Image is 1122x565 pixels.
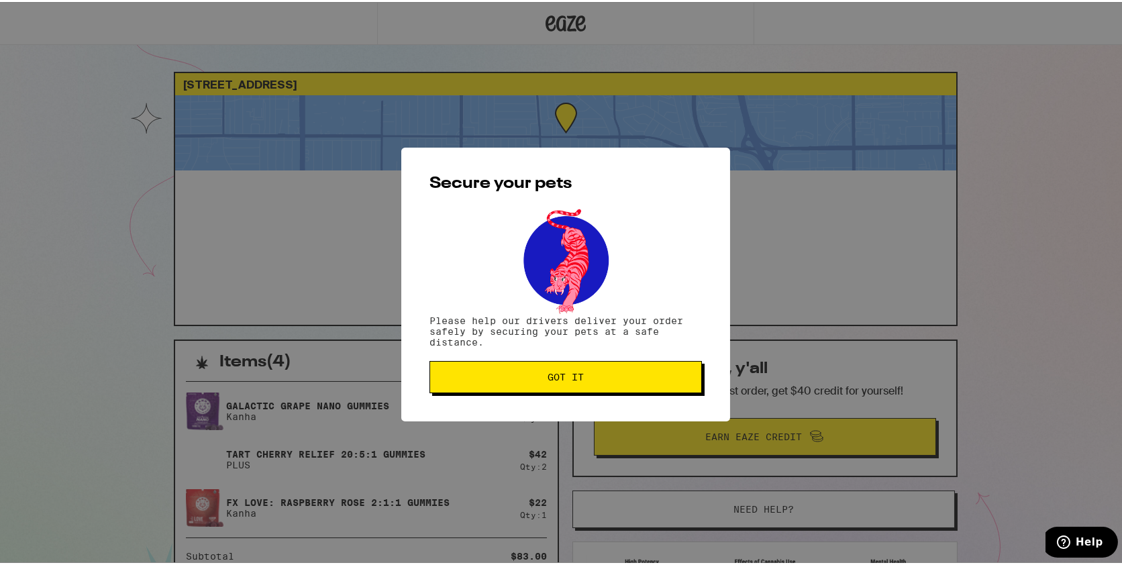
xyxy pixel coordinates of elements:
[429,359,702,391] button: Got it
[429,174,702,190] h2: Secure your pets
[1045,525,1118,558] iframe: Opens a widget where you can find more information
[548,370,584,380] span: Got it
[429,313,702,346] p: Please help our drivers deliver your order safely by securing your pets at a safe distance.
[511,203,621,313] img: pets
